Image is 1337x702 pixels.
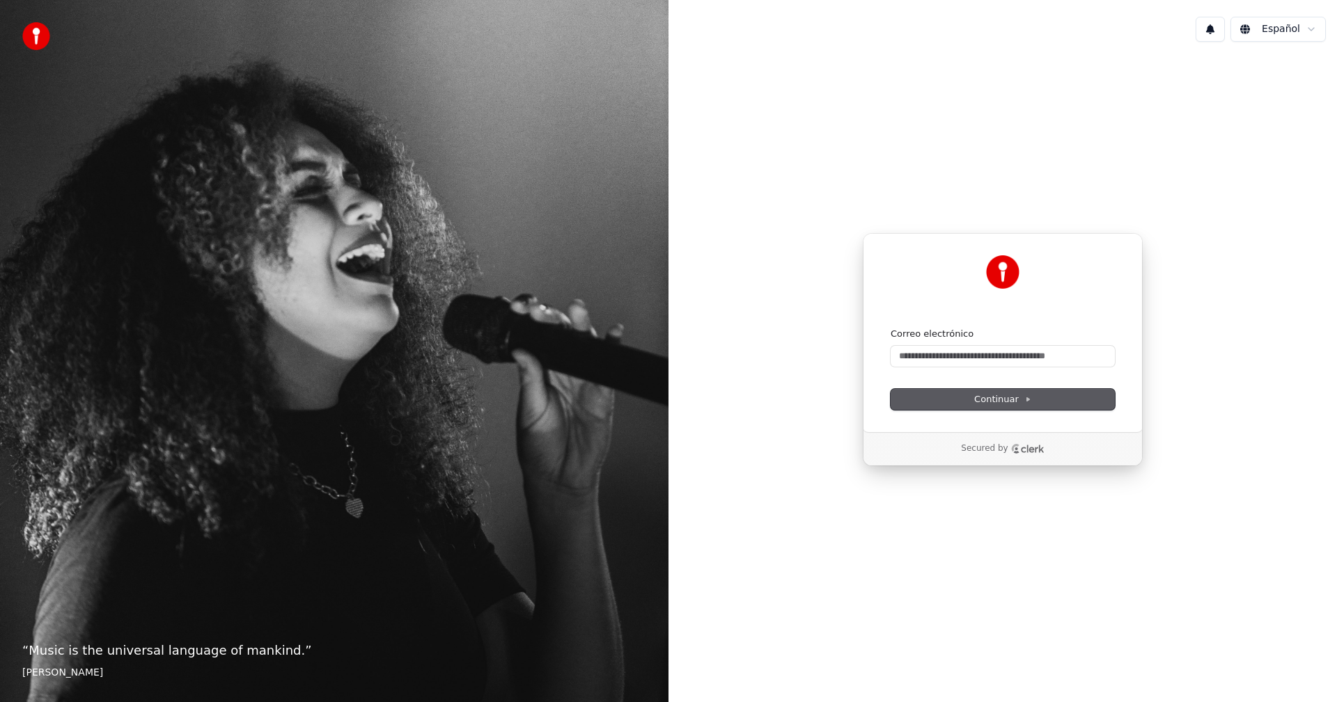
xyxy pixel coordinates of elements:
img: youka [22,22,50,50]
button: Continuar [891,389,1115,410]
p: “ Music is the universal language of mankind. ” [22,641,646,660]
span: Continuar [974,393,1031,406]
a: Clerk logo [1011,444,1045,454]
label: Correo electrónico [891,328,974,340]
img: Youka [986,255,1019,289]
p: Secured by [961,443,1008,454]
footer: [PERSON_NAME] [22,666,646,680]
